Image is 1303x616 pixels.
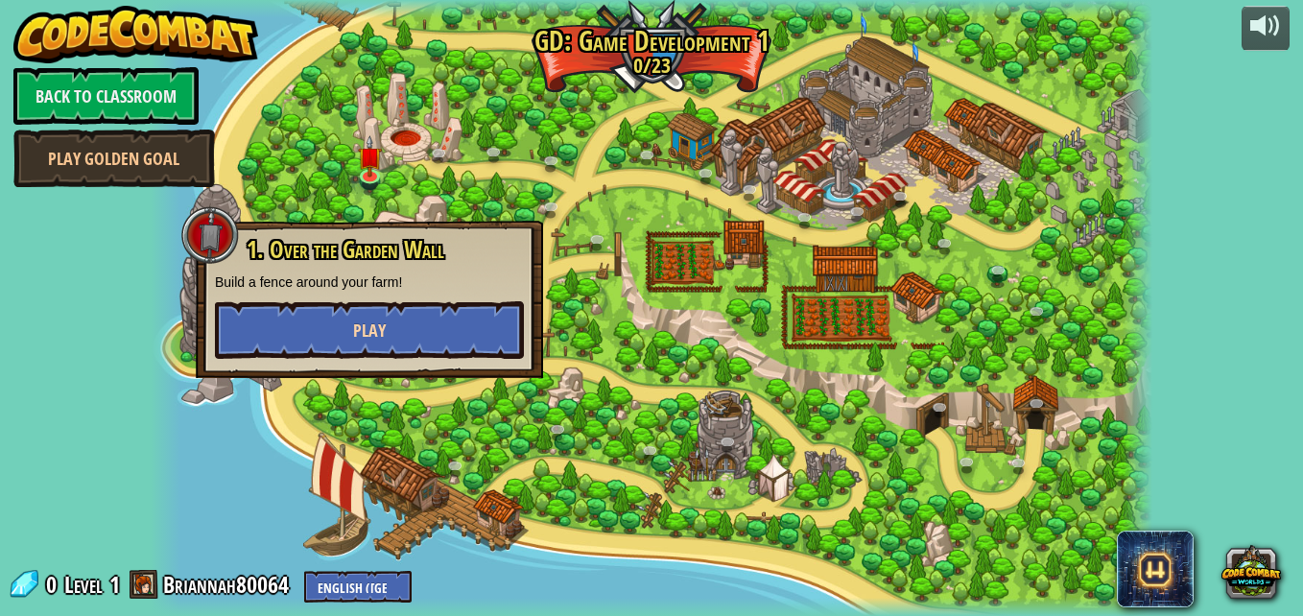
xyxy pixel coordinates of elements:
span: 1. Over the Garden Wall [247,233,444,266]
button: Play [215,301,524,359]
a: Back to Classroom [13,67,199,125]
img: level-banner-unstarted.png [358,135,382,178]
a: Play Golden Goal [13,130,215,187]
a: Briannah80064 [163,569,295,600]
img: CodeCombat - Learn how to code by playing a game [13,6,259,63]
p: Build a fence around your farm! [215,272,524,292]
span: 1 [109,569,120,600]
span: Level [64,569,103,601]
span: Play [353,319,386,343]
span: 0 [46,569,62,600]
button: Adjust volume [1242,6,1290,51]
